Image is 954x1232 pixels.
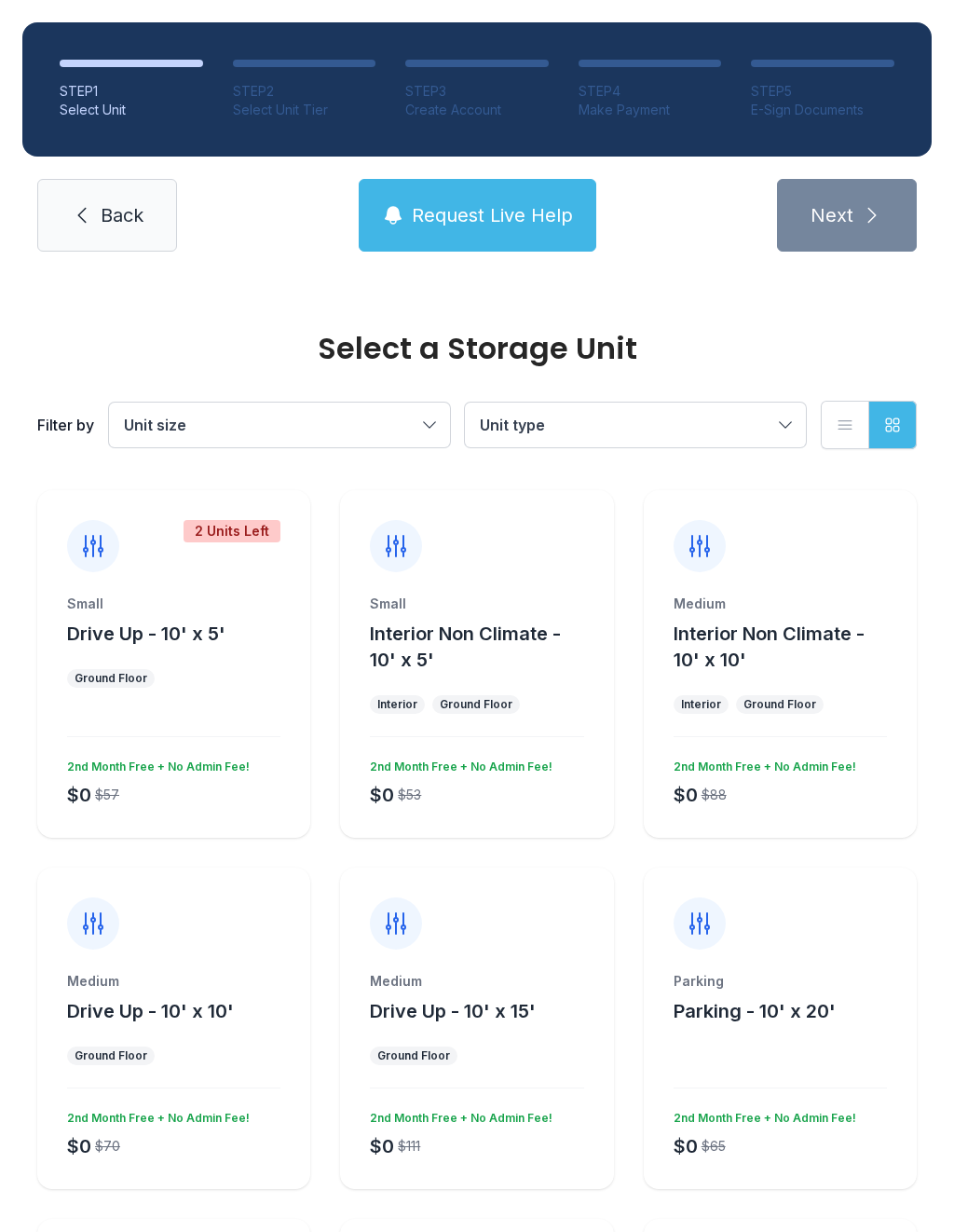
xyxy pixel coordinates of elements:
[370,1000,536,1022] span: Drive Up - 10' x 15'
[702,1137,726,1156] div: $65
[674,998,836,1024] button: Parking - 10' x 20'
[362,752,552,774] div: 2nd Month Free + No Admin Fee!
[751,101,894,119] div: E-Sign Documents
[67,621,225,647] button: Drive Up - 10' x 5'
[95,1137,120,1156] div: $70
[60,1103,250,1126] div: 2nd Month Free + No Admin Fee!
[674,623,865,671] span: Interior Non Climate - 10' x 10'
[405,101,549,119] div: Create Account
[666,752,856,774] div: 2nd Month Free + No Admin Fee!
[674,621,909,673] button: Interior Non Climate - 10' x 10'
[751,82,894,101] div: STEP 5
[95,786,119,804] div: $57
[75,1048,147,1063] div: Ground Floor
[67,623,225,645] span: Drive Up - 10' x 5'
[101,202,143,228] span: Back
[67,1133,91,1159] div: $0
[60,101,203,119] div: Select Unit
[480,416,545,434] span: Unit type
[370,998,536,1024] button: Drive Up - 10' x 15'
[75,671,147,686] div: Ground Floor
[674,782,698,808] div: $0
[398,786,421,804] div: $53
[124,416,186,434] span: Unit size
[681,697,721,712] div: Interior
[412,202,573,228] span: Request Live Help
[440,697,512,712] div: Ground Floor
[37,414,94,436] div: Filter by
[370,595,583,613] div: Small
[60,82,203,101] div: STEP 1
[370,621,606,673] button: Interior Non Climate - 10' x 5'
[674,972,887,991] div: Parking
[67,1000,234,1022] span: Drive Up - 10' x 10'
[233,101,376,119] div: Select Unit Tier
[666,1103,856,1126] div: 2nd Month Free + No Admin Fee!
[362,1103,552,1126] div: 2nd Month Free + No Admin Fee!
[674,1133,698,1159] div: $0
[579,101,722,119] div: Make Payment
[743,697,816,712] div: Ground Floor
[702,786,727,804] div: $88
[370,972,583,991] div: Medium
[811,202,853,228] span: Next
[370,623,561,671] span: Interior Non Climate - 10' x 5'
[60,752,250,774] div: 2nd Month Free + No Admin Fee!
[579,82,722,101] div: STEP 4
[674,1000,836,1022] span: Parking - 10' x 20'
[67,595,280,613] div: Small
[370,782,394,808] div: $0
[109,403,450,447] button: Unit size
[370,1133,394,1159] div: $0
[37,334,917,363] div: Select a Storage Unit
[377,697,417,712] div: Interior
[67,782,91,808] div: $0
[398,1137,420,1156] div: $111
[465,403,806,447] button: Unit type
[674,595,887,613] div: Medium
[67,998,234,1024] button: Drive Up - 10' x 10'
[233,82,376,101] div: STEP 2
[405,82,549,101] div: STEP 3
[377,1048,450,1063] div: Ground Floor
[184,520,280,542] div: 2 Units Left
[67,972,280,991] div: Medium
